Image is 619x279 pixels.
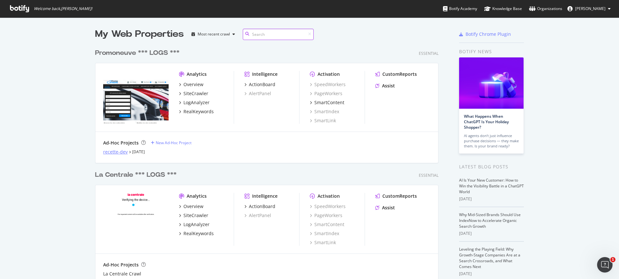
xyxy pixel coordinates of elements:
div: Activation [318,193,340,199]
span: Welcome back, [PERSON_NAME] ! [34,6,92,11]
div: Botify Chrome Plugin [466,31,511,37]
a: Assist [375,204,395,211]
a: RealKeywords [179,108,214,115]
div: Most recent crawl [198,32,230,36]
div: Latest Blog Posts [459,163,524,170]
a: SpeedWorkers [310,81,346,88]
div: Overview [183,81,203,88]
div: [DATE] [459,196,524,202]
div: ActionBoard [249,81,275,88]
a: CustomReports [375,71,417,77]
a: AI Is Your New Customer: How to Win the Visibility Battle in a ChatGPT World [459,177,524,194]
a: SmartIndex [310,230,339,237]
iframe: Intercom live chat [597,257,613,273]
div: Assist [382,204,395,211]
a: Why Mid-Sized Brands Should Use IndexNow to Accelerate Organic Search Growth [459,212,521,229]
a: Leveling the Playing Field: Why Growth-Stage Companies Are at a Search Crossroads, and What Comes... [459,246,520,269]
div: New Ad-Hoc Project [156,140,192,145]
div: RealKeywords [183,108,214,115]
a: LogAnalyzer [179,221,210,228]
input: Search [243,29,314,40]
div: Analytics [187,193,207,199]
div: Botify news [459,48,524,55]
a: AlertPanel [244,212,271,219]
img: lacentrale.fr [103,193,169,245]
div: Essential [419,173,438,178]
div: Assist [382,83,395,89]
button: Most recent crawl [189,29,238,39]
a: Overview [179,81,203,88]
div: [DATE] [459,271,524,277]
div: AI agents don’t just influence purchase decisions — they make them. Is your brand ready? [464,133,519,149]
img: What Happens When ChatGPT Is Your Holiday Shopper? [459,57,524,109]
a: recette-dev [103,149,128,155]
div: Ad-Hoc Projects [103,262,139,268]
div: SiteCrawler [183,212,208,219]
div: Knowledge Base [484,5,522,12]
a: RealKeywords [179,230,214,237]
a: [DATE] [132,149,145,154]
div: LogAnalyzer [183,99,210,106]
a: SmartLink [310,239,336,246]
div: ActionBoard [249,203,275,210]
img: promoneuve.fr [103,71,169,123]
a: CustomReports [375,193,417,199]
a: SmartIndex [310,108,339,115]
a: What Happens When ChatGPT Is Your Holiday Shopper? [464,114,509,130]
a: Overview [179,203,203,210]
div: Intelligence [252,193,278,199]
div: CustomReports [382,71,417,77]
a: SpeedWorkers [310,203,346,210]
div: Ad-Hoc Projects [103,140,139,146]
div: My Web Properties [95,28,184,41]
a: Botify Chrome Plugin [459,31,511,37]
span: 1 [610,257,615,262]
div: Activation [318,71,340,77]
div: Organizations [529,5,562,12]
a: ActionBoard [244,203,275,210]
div: CustomReports [382,193,417,199]
button: [PERSON_NAME] [562,4,616,14]
a: SiteCrawler [179,212,208,219]
div: Intelligence [252,71,278,77]
span: Vincent Flaceliere [575,6,605,11]
a: SmartLink [310,117,336,124]
div: Analytics [187,71,207,77]
a: La Centrale Crawl [103,271,141,277]
div: LogAnalyzer [183,221,210,228]
div: RealKeywords [183,230,214,237]
div: SiteCrawler [183,90,208,97]
a: New Ad-Hoc Project [151,140,192,145]
a: PageWorkers [310,90,342,97]
a: SmartContent [310,221,344,228]
div: [DATE] [459,231,524,236]
div: SmartContent [314,99,344,106]
a: Assist [375,83,395,89]
a: SiteCrawler [179,90,208,97]
a: ActionBoard [244,81,275,88]
a: AlertPanel [244,90,271,97]
div: Overview [183,203,203,210]
a: PageWorkers [310,212,342,219]
a: LogAnalyzer [179,99,210,106]
a: SmartContent [310,99,344,106]
div: Botify Academy [443,5,477,12]
div: Essential [419,51,438,56]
